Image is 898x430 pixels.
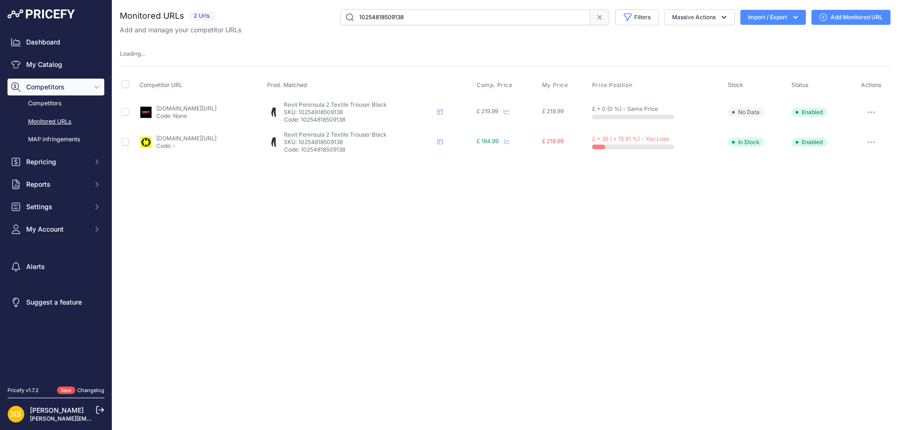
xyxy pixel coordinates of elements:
[542,108,564,115] span: £ 219.99
[7,131,104,148] a: MAP infringements
[477,81,514,89] button: Comp. Price
[26,180,87,189] span: Reports
[7,114,104,130] a: Monitored URLs
[592,81,632,89] span: Price Position
[7,221,104,238] button: My Account
[7,153,104,170] button: Repricing
[7,198,104,215] button: Settings
[7,56,104,73] a: My Catalog
[120,9,184,22] h2: Monitored URLs
[120,50,145,57] span: Loading
[7,79,104,95] button: Competitors
[811,10,891,25] a: Add Monitored URL
[30,415,174,422] a: [PERSON_NAME][EMAIL_ADDRESS][DOMAIN_NAME]
[284,116,434,124] p: Code: 10254818509138
[728,138,764,147] span: In Stock
[728,108,764,117] span: No Data
[861,81,882,88] span: Actions
[542,138,564,145] span: £ 219.99
[7,294,104,311] a: Suggest a feature
[791,138,827,147] span: Enabled
[26,202,87,211] span: Settings
[284,131,387,138] span: Revit Peninsula 2 Textile Trouser Black
[156,112,217,120] p: Code: None
[7,95,104,112] a: Competitors
[477,108,498,115] span: £ 219.99
[542,81,570,89] button: My Price
[156,105,217,112] a: [DOMAIN_NAME][URL]
[139,81,182,88] span: Competitor URL
[26,82,87,92] span: Competitors
[7,9,75,19] img: Pricefy Logo
[284,146,434,153] p: Code: 10254818509138
[592,81,634,89] button: Price Position
[284,101,387,108] span: Revit Peninsula 2 Textile Trouser Black
[477,81,513,89] span: Comp. Price
[728,81,743,88] span: Stock
[542,81,568,89] span: My Price
[141,50,145,57] span: ...
[7,176,104,193] button: Reports
[77,387,104,394] a: Changelog
[740,10,806,25] button: Import / Export
[664,9,735,25] button: Massive Actions
[791,108,827,117] span: Enabled
[7,386,39,394] div: Pricefy v1.7.2
[26,157,87,167] span: Repricing
[477,138,499,145] span: £ 184.99
[26,225,87,234] span: My Account
[120,25,241,35] p: Add and manage your competitor URLs
[30,406,84,414] a: [PERSON_NAME]
[188,11,216,22] span: 2 Urls
[791,81,809,88] span: Status
[592,135,669,142] span: £ + 35 ( + 15.91 %) - You Lose
[340,9,590,25] input: Search
[284,138,434,146] p: SKU: 10254818509138
[267,81,307,88] span: Prod. Matched
[7,258,104,275] a: Alerts
[156,135,217,142] a: [DOMAIN_NAME][URL]
[57,386,75,394] span: New
[156,142,217,150] p: Code: -
[284,109,434,116] p: SKU: 10254818509138
[592,105,658,112] span: £ + 0 (0 %) - Same Price
[615,9,659,25] button: Filters
[7,34,104,375] nav: Sidebar
[7,34,104,51] a: Dashboard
